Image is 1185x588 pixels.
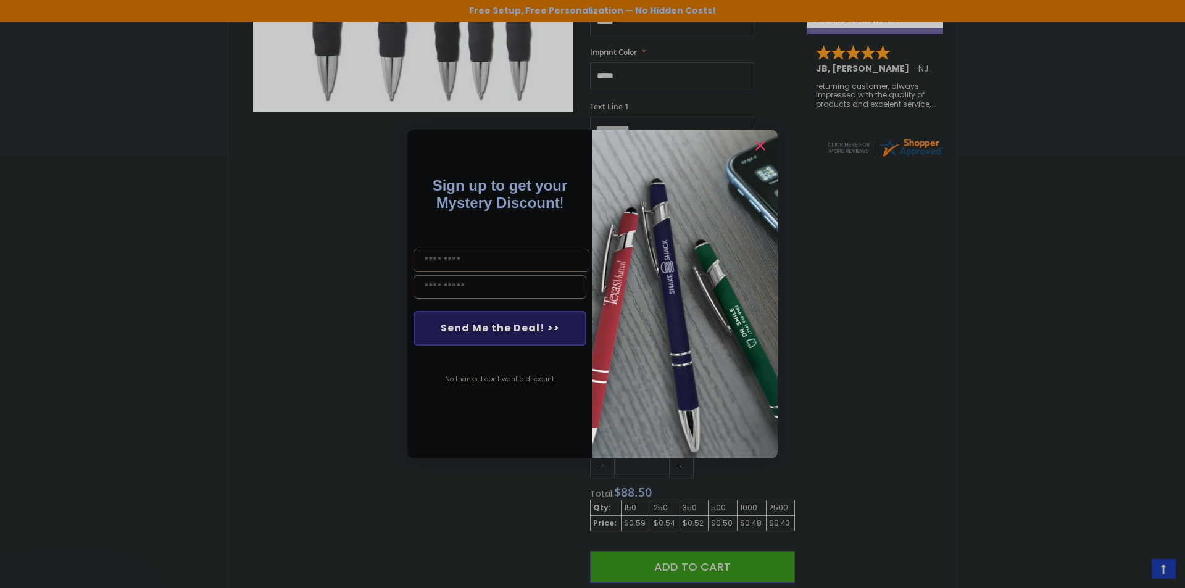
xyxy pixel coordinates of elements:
[750,136,770,155] button: Close dialog
[433,177,568,211] span: !
[414,311,586,346] button: Send Me the Deal! >>
[433,177,568,211] span: Sign up to get your Mystery Discount
[439,364,562,395] button: No thanks, I don't want a discount.
[592,130,778,458] img: pop-up-image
